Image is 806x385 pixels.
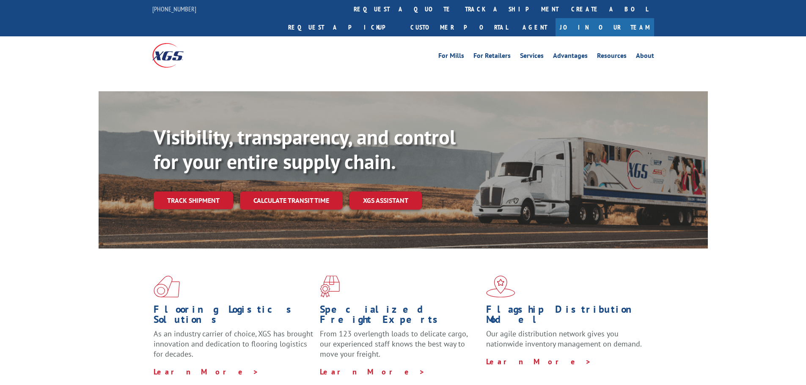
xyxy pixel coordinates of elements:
[240,191,343,210] a: Calculate transit time
[514,18,556,36] a: Agent
[349,191,422,210] a: XGS ASSISTANT
[404,18,514,36] a: Customer Portal
[154,276,180,298] img: xgs-icon-total-supply-chain-intelligence-red
[556,18,654,36] a: Join Our Team
[320,367,425,377] a: Learn More >
[154,124,456,175] b: Visibility, transparency, and control for your entire supply chain.
[154,367,259,377] a: Learn More >
[486,329,642,349] span: Our agile distribution network gives you nationwide inventory management on demand.
[438,52,464,62] a: For Mills
[320,276,340,298] img: xgs-icon-focused-on-flooring-red
[553,52,588,62] a: Advantages
[486,304,646,329] h1: Flagship Distribution Model
[282,18,404,36] a: Request a pickup
[636,52,654,62] a: About
[320,329,480,366] p: From 123 overlength loads to delicate cargo, our experienced staff knows the best way to move you...
[154,304,314,329] h1: Flooring Logistics Solutions
[320,304,480,329] h1: Specialized Freight Experts
[154,191,233,209] a: Track shipment
[154,329,313,359] span: As an industry carrier of choice, XGS has brought innovation and dedication to flooring logistics...
[473,52,511,62] a: For Retailers
[486,357,591,366] a: Learn More >
[152,5,196,13] a: [PHONE_NUMBER]
[597,52,627,62] a: Resources
[486,276,515,298] img: xgs-icon-flagship-distribution-model-red
[520,52,544,62] a: Services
